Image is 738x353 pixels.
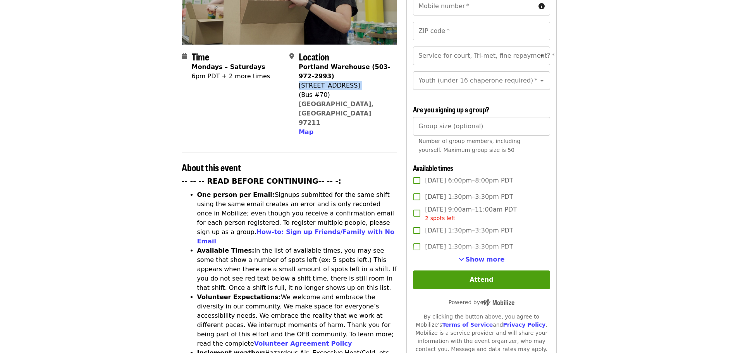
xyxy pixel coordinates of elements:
[299,90,391,100] div: (Bus #70)
[418,138,520,153] span: Number of group members, including yourself. Maximum group size is 50
[197,293,397,348] li: We welcome and embrace the diversity in our community. We make space for everyone’s accessibility...
[197,228,395,245] a: How-to: Sign up Friends/Family with No Email
[413,22,550,40] input: ZIP code
[413,270,550,289] button: Attend
[192,72,270,81] div: 6pm PDT + 2 more times
[197,190,397,246] li: Signups submitted for the same shift using the same email creates an error and is only recorded o...
[503,322,545,328] a: Privacy Policy
[299,81,391,90] div: [STREET_ADDRESS]
[182,177,341,185] strong: -- -- -- READ BEFORE CONTINUING-- -- -:
[425,176,513,185] span: [DATE] 6:00pm–8:00pm PDT
[537,50,547,61] button: Open
[192,63,265,71] strong: Mondays – Saturdays
[466,256,505,263] span: Show more
[413,163,453,173] span: Available times
[299,63,391,80] strong: Portland Warehouse (503-972-2993)
[299,128,313,136] span: Map
[192,50,209,63] span: Time
[425,192,513,201] span: [DATE] 1:30pm–3:30pm PDT
[299,50,329,63] span: Location
[289,53,294,60] i: map-marker-alt icon
[197,247,255,254] strong: Available Times:
[182,160,241,174] span: About this event
[459,255,505,264] button: See more timeslots
[413,104,489,114] span: Are you signing up a group?
[197,191,275,198] strong: One person per Email:
[538,3,545,10] i: circle-info icon
[425,226,513,235] span: [DATE] 1:30pm–3:30pm PDT
[413,117,550,136] input: [object Object]
[425,215,455,221] span: 2 spots left
[537,75,547,86] button: Open
[197,293,281,301] strong: Volunteer Expectations:
[425,205,517,222] span: [DATE] 9:00am–11:00am PDT
[254,340,352,347] a: Volunteer Agreement Policy
[299,100,374,126] a: [GEOGRAPHIC_DATA], [GEOGRAPHIC_DATA] 97211
[442,322,493,328] a: Terms of Service
[182,53,187,60] i: calendar icon
[480,299,514,306] img: Powered by Mobilize
[197,246,397,293] li: In the list of available times, you may see some that show a number of spots left (ex: 5 spots le...
[299,127,313,137] button: Map
[425,242,513,251] span: [DATE] 1:30pm–3:30pm PDT
[449,299,514,305] span: Powered by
